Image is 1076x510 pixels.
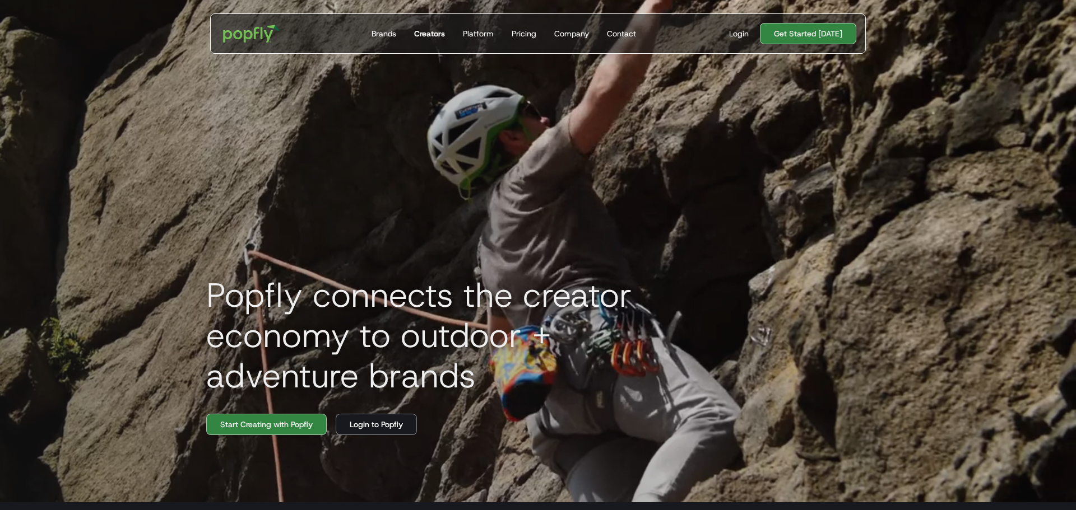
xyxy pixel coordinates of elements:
[372,28,396,39] div: Brands
[215,17,287,50] a: home
[463,28,494,39] div: Platform
[507,14,541,53] a: Pricing
[458,14,498,53] a: Platform
[206,414,327,435] a: Start Creating with Popfly
[607,28,636,39] div: Contact
[512,28,536,39] div: Pricing
[414,28,445,39] div: Creators
[410,14,449,53] a: Creators
[602,14,641,53] a: Contact
[554,28,589,39] div: Company
[725,28,753,39] a: Login
[336,414,417,435] a: Login to Popfly
[367,14,401,53] a: Brands
[197,275,702,396] h1: Popfly connects the creator economy to outdoor + adventure brands
[760,23,856,44] a: Get Started [DATE]
[550,14,593,53] a: Company
[729,28,749,39] div: Login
